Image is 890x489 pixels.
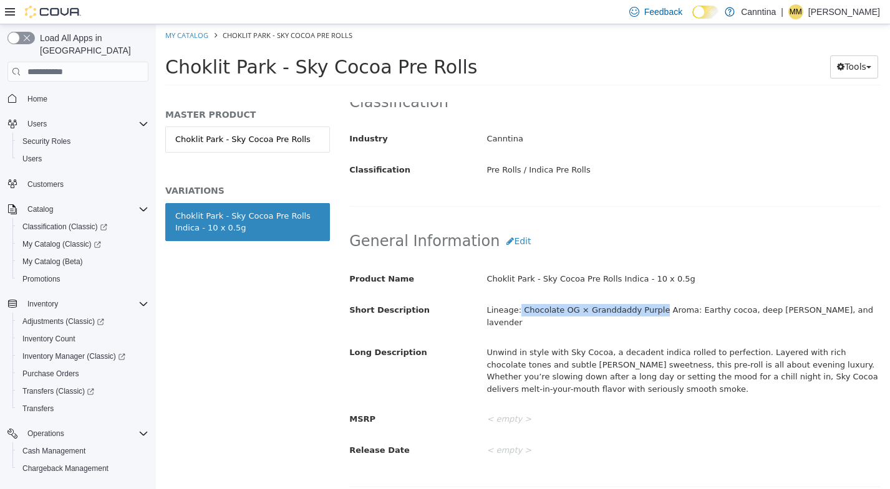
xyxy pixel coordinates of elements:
span: Catalog [22,202,148,217]
div: Lineage: Chocolate OG × Granddaddy Purple Aroma: Earthy cocoa, deep [PERSON_NAME], and lavender [321,275,733,308]
a: Security Roles [17,134,75,149]
a: Chargeback Management [17,461,114,476]
span: Cash Management [17,444,148,458]
span: Adjustments (Classic) [17,314,148,329]
span: My Catalog (Beta) [17,254,148,269]
div: < empty > [321,415,733,437]
span: Transfers [17,401,148,416]
span: Customers [27,179,64,189]
span: MSRP [193,390,220,399]
span: My Catalog (Classic) [17,237,148,252]
span: Short Description [193,281,274,290]
a: Home [22,92,52,107]
a: Inventory Manager (Classic) [12,348,153,365]
h5: MASTER PRODUCT [9,85,174,96]
div: Choklit Park - Sky Cocoa Pre Rolls Indica - 10 x 0.5g [19,186,164,210]
span: Choklit Park - Sky Cocoa Pre Rolls [9,32,321,54]
span: Inventory Manager (Classic) [17,349,148,364]
a: My Catalog (Beta) [17,254,88,269]
button: Users [22,116,52,131]
div: < empty > [321,384,733,406]
h2: Classification [193,69,724,88]
span: Product Name [193,250,258,259]
span: MM [790,4,802,19]
span: Users [22,116,148,131]
a: Inventory Manager (Classic) [17,349,130,364]
button: Tools [674,31,722,54]
span: Load All Apps in [GEOGRAPHIC_DATA] [35,32,148,57]
button: Catalog [22,202,58,217]
div: Canntina [321,104,733,126]
span: Choklit Park - Sky Cocoa Pre Rolls [67,6,196,16]
span: Security Roles [17,134,148,149]
input: Dark Mode [692,6,718,19]
span: Industry [193,110,232,119]
span: Operations [27,429,64,439]
span: Inventory [27,299,58,309]
span: Chargeback Management [17,461,148,476]
p: [PERSON_NAME] [808,4,880,19]
a: Purchase Orders [17,366,84,381]
span: Operations [22,426,148,441]
button: Transfers [12,400,153,417]
span: Feedback [644,6,682,18]
button: Operations [2,425,153,442]
a: Classification (Classic) [17,219,112,234]
span: My Catalog (Beta) [22,257,83,267]
span: Users [17,151,148,166]
a: Transfers [17,401,59,416]
span: Promotions [22,274,60,284]
button: Security Roles [12,133,153,150]
button: Catalog [2,201,153,218]
span: Users [22,154,42,164]
a: Transfers (Classic) [17,384,99,399]
span: Purchase Orders [17,366,148,381]
a: Choklit Park - Sky Cocoa Pre Rolls [9,102,174,128]
button: Cash Management [12,442,153,460]
p: Canntina [741,4,776,19]
a: Users [17,151,47,166]
img: Cova [25,6,81,18]
span: Inventory Count [22,334,75,344]
button: Inventory [2,295,153,313]
span: Home [22,90,148,106]
h5: VARIATIONS [9,161,174,172]
a: Inventory Count [17,331,80,346]
a: Adjustments (Classic) [17,314,109,329]
button: My Catalog (Beta) [12,253,153,270]
button: Purchase Orders [12,365,153,382]
span: Adjustments (Classic) [22,316,104,326]
span: Release Date [193,421,254,430]
span: Inventory Manager (Classic) [22,351,125,361]
button: Users [2,115,153,133]
button: Edit [344,206,382,229]
span: Purchase Orders [22,369,79,379]
span: Home [27,94,47,104]
button: Customers [2,175,153,193]
a: Classification (Classic) [12,218,153,235]
span: Long Description [193,323,271,333]
span: Classification (Classic) [22,222,107,232]
span: Inventory [22,297,148,311]
span: Transfers (Classic) [22,386,94,396]
div: Unwind in style with Sky Cocoa, a decadent indica rolled to perfection. Layered with rich chocola... [321,318,733,375]
button: Chargeback Management [12,460,153,477]
span: Catalog [27,204,53,214]
button: Inventory [22,297,63,311]
a: Cash Management [17,444,90,458]
a: My Catalog (Classic) [12,235,153,253]
h2: General Information [193,206,724,229]
span: Cash Management [22,446,85,456]
a: Customers [22,177,69,192]
button: Users [12,150,153,168]
p: | [781,4,783,19]
span: Security Roles [22,136,70,146]
div: Pre Rolls / Indica Pre Rolls [321,135,733,157]
a: My Catalog (Classic) [17,237,106,252]
button: Promotions [12,270,153,288]
a: Adjustments (Classic) [12,313,153,330]
span: Classification [193,141,254,150]
span: Transfers (Classic) [17,384,148,399]
button: Inventory Count [12,330,153,348]
div: Morgan Meredith [788,4,803,19]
